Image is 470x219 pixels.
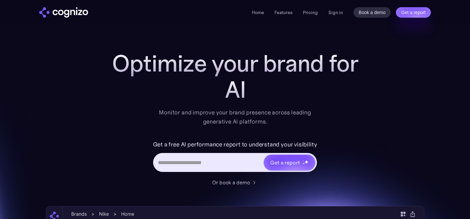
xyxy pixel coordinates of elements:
div: Monitor and improve your brand presence across leading generative AI platforms. [155,108,315,126]
div: AI [104,76,366,103]
a: Book a demo [353,7,391,18]
a: Home [252,9,264,15]
label: Get a free AI performance report to understand your visibility [153,139,317,150]
form: Hero URL Input Form [153,139,317,175]
img: star [303,162,305,165]
img: star [304,160,308,164]
a: Get a reportstarstarstar [263,154,316,171]
a: Or book a demo [212,178,258,186]
img: cognizo logo [39,7,88,18]
a: Features [274,9,292,15]
h1: Optimize your brand for [104,50,366,76]
img: star [303,160,304,161]
a: Get a report [396,7,431,18]
a: Sign in [328,8,343,16]
a: Pricing [303,9,318,15]
div: Get a report [270,159,300,166]
a: home [39,7,88,18]
div: Or book a demo [212,178,250,186]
